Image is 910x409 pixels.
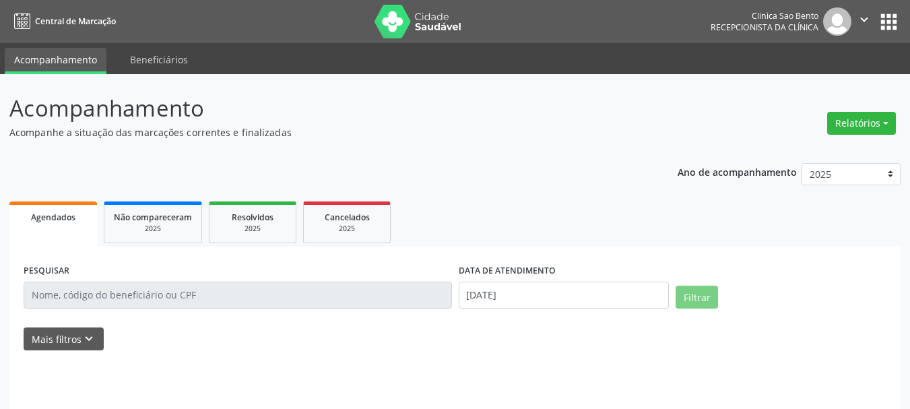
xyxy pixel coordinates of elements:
div: 2025 [219,224,286,234]
i: keyboard_arrow_down [82,332,96,346]
a: Beneficiários [121,48,197,71]
div: Clinica Sao Bento [711,10,818,22]
button:  [851,7,877,36]
button: Filtrar [676,286,718,309]
span: Resolvidos [232,212,273,223]
img: img [823,7,851,36]
button: apps [877,10,901,34]
button: Relatórios [827,112,896,135]
button: Mais filtroskeyboard_arrow_down [24,327,104,351]
p: Acompanhe a situação das marcações correntes e finalizadas [9,125,633,139]
input: Nome, código do beneficiário ou CPF [24,282,452,309]
div: 2025 [313,224,381,234]
a: Central de Marcação [9,10,116,32]
p: Ano de acompanhamento [678,163,797,180]
label: PESQUISAR [24,261,69,282]
p: Acompanhamento [9,92,633,125]
span: Central de Marcação [35,15,116,27]
span: Cancelados [325,212,370,223]
span: Não compareceram [114,212,192,223]
input: Selecione um intervalo [459,282,670,309]
i:  [857,12,872,27]
label: DATA DE ATENDIMENTO [459,261,556,282]
span: Agendados [31,212,75,223]
div: 2025 [114,224,192,234]
a: Acompanhamento [5,48,106,74]
span: Recepcionista da clínica [711,22,818,33]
